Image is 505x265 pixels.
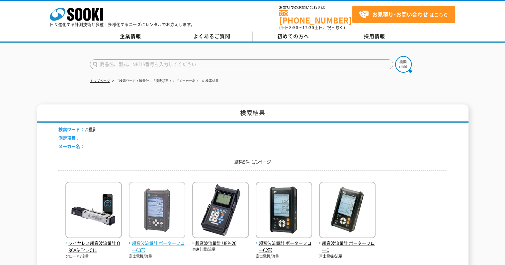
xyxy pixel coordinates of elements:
[171,32,253,41] a: よくあるご質問
[58,143,84,149] span: メーカー名：
[256,233,312,253] a: 超音波流量計 ポーターフローC2形
[129,182,185,240] img: ポーターフローC3形
[319,233,376,253] a: 超音波流量計 ポーターフローC
[319,254,376,259] p: 富士電機/流量
[359,10,448,20] span: はこちら
[58,126,84,132] span: 検索ワード：
[289,25,298,31] span: 8:50
[65,233,122,253] a: ワイヤレス超音波流量計 ORCAS-T41-C11
[302,25,314,31] span: 17:30
[279,25,345,31] span: (平日 ～ 土日、祝日除く)
[90,59,393,69] input: 商品名、型式、NETIS番号を入力してください
[111,78,219,85] li: 「検索ワード：流量計」「測定項目：」「メーカー名：」の検索結果
[192,182,249,240] img: UFP-20
[90,32,171,41] a: 企業情報
[90,79,110,83] a: トップページ
[352,6,455,23] a: お見積り･お問い合わせはこちら
[372,10,428,18] strong: お見積り･お問い合わせ
[256,182,312,240] img: ポーターフローC2形
[192,247,249,252] p: 東京計器/流量
[37,104,468,123] h1: 検索結果
[256,240,312,254] span: 超音波流量計 ポーターフローC2形
[129,233,185,253] a: 超音波流量計 ポーターフローC3形
[192,233,249,247] a: 超音波流量計 UFP-20
[334,32,415,41] a: 採用情報
[395,56,412,73] img: btn_search.png
[65,182,122,240] img: ORCAS-T41-C11
[129,254,185,259] p: 富士電機/流量
[192,240,249,247] span: 超音波流量計 UFP-20
[129,240,185,254] span: 超音波流量計 ポーターフローC3形
[58,135,80,141] span: 測定項目：
[279,6,352,10] span: お電話でのお問い合わせは
[65,254,122,259] p: クローネ/流量
[58,126,97,133] li: 流量計
[279,10,352,24] a: [PHONE_NUMBER]
[319,182,376,240] img: ポーターフローC
[277,33,309,40] span: 初めての方へ
[256,254,312,259] p: 富士電機/流量
[253,32,334,41] a: 初めての方へ
[50,23,195,27] p: 日々進化する計測技術と多種・多様化するニーズにレンタルでお応えします。
[65,240,122,254] span: ワイヤレス超音波流量計 ORCAS-T41-C11
[319,240,376,254] span: 超音波流量計 ポーターフローC
[58,159,447,166] p: 結果5件 1/1ページ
